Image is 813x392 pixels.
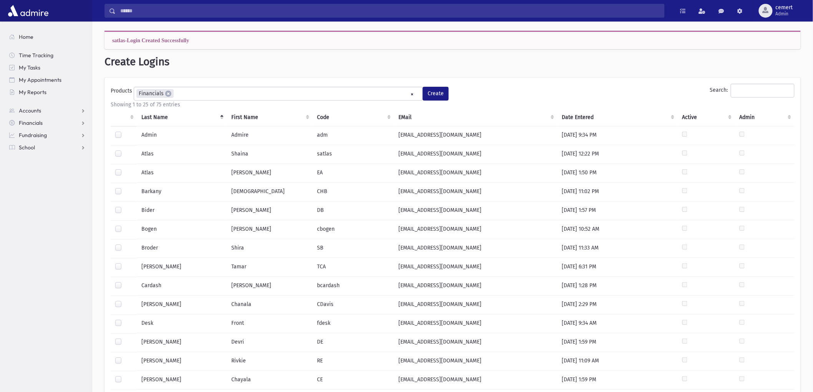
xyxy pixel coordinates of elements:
[111,87,134,98] label: Products
[19,52,53,59] span: Time Tracking
[227,371,313,390] td: Chayala
[3,104,92,117] a: Accounts
[136,89,174,98] li: Financials
[19,64,40,71] span: My Tasks
[557,352,678,371] td: [DATE] 11:09 AM
[19,89,46,96] span: My Reports
[137,220,227,239] td: Bogen
[137,126,227,145] td: Admin
[137,109,227,126] th: Last Name : activate to sort column descending
[137,277,227,296] td: Cardash
[557,109,678,126] th: Date Entered : activate to sort column ascending
[19,132,47,139] span: Fundraising
[394,202,557,220] td: [EMAIL_ADDRESS][DOMAIN_NAME]
[3,61,92,74] a: My Tasks
[557,220,678,239] td: [DATE] 10:52 AM
[3,129,92,141] a: Fundraising
[137,183,227,202] td: Barkany
[19,119,43,126] span: Financials
[116,4,664,18] input: Search
[227,258,313,277] td: Tamar
[3,117,92,129] a: Financials
[227,183,313,202] td: [DEMOGRAPHIC_DATA]
[394,258,557,277] td: [EMAIL_ADDRESS][DOMAIN_NAME]
[312,371,394,390] td: CE
[557,145,678,164] td: [DATE] 12:22 PM
[312,333,394,352] td: DE
[312,352,394,371] td: RE
[227,109,313,126] th: First Name : activate to sort column ascending
[227,352,313,371] td: Rivkie
[557,333,678,352] td: [DATE] 1:59 PM
[227,333,313,352] td: Devri
[394,164,557,183] td: [EMAIL_ADDRESS][DOMAIN_NAME]
[3,49,92,61] a: Time Tracking
[678,109,735,126] th: Active : activate to sort column ascending
[227,220,313,239] td: [PERSON_NAME]
[312,164,394,183] td: EA
[137,202,227,220] td: Bider
[312,145,394,164] td: satlas
[312,258,394,277] td: TCA
[227,314,313,333] td: Front
[410,90,414,99] span: Remove all items
[3,141,92,154] a: School
[312,126,394,145] td: adm
[557,202,678,220] td: [DATE] 1:57 PM
[137,371,227,390] td: [PERSON_NAME]
[394,277,557,296] td: [EMAIL_ADDRESS][DOMAIN_NAME]
[557,296,678,314] td: [DATE] 2:29 PM
[710,84,795,98] label: Search:
[776,11,793,17] span: Admin
[165,91,171,97] span: ×
[557,239,678,258] td: [DATE] 11:33 AM
[137,258,227,277] td: [PERSON_NAME]
[112,38,189,43] span: satlas-Login Created Successfully
[557,277,678,296] td: [DATE] 1:28 PM
[6,3,50,18] img: AdmirePro
[227,145,313,164] td: Shaina
[137,314,227,333] td: Desk
[312,314,394,333] td: fdesk
[3,74,92,86] a: My Appointments
[3,31,92,43] a: Home
[394,220,557,239] td: [EMAIL_ADDRESS][DOMAIN_NAME]
[111,109,137,126] th: : activate to sort column ascending
[394,314,557,333] td: [EMAIL_ADDRESS][DOMAIN_NAME]
[557,183,678,202] td: [DATE] 11:02 PM
[557,164,678,183] td: [DATE] 1:50 PM
[557,126,678,145] td: [DATE] 9:34 PM
[731,84,795,98] input: Search:
[137,333,227,352] td: [PERSON_NAME]
[394,183,557,202] td: [EMAIL_ADDRESS][DOMAIN_NAME]
[19,76,61,83] span: My Appointments
[557,258,678,277] td: [DATE] 6:31 PM
[394,239,557,258] td: [EMAIL_ADDRESS][DOMAIN_NAME]
[19,107,41,114] span: Accounts
[394,126,557,145] td: [EMAIL_ADDRESS][DOMAIN_NAME]
[227,202,313,220] td: [PERSON_NAME]
[111,101,795,109] div: Showing 1 to 25 of 75 entries
[227,126,313,145] td: Admire
[137,296,227,314] td: [PERSON_NAME]
[394,333,557,352] td: [EMAIL_ADDRESS][DOMAIN_NAME]
[557,314,678,333] td: [DATE] 9:34 AM
[312,277,394,296] td: bcardash
[735,109,795,126] th: Admin : activate to sort column ascending
[227,296,313,314] td: Chanala
[394,145,557,164] td: [EMAIL_ADDRESS][DOMAIN_NAME]
[227,164,313,183] td: [PERSON_NAME]
[19,144,35,151] span: School
[312,183,394,202] td: CHB
[227,277,313,296] td: [PERSON_NAME]
[394,352,557,371] td: [EMAIL_ADDRESS][DOMAIN_NAME]
[394,371,557,390] td: [EMAIL_ADDRESS][DOMAIN_NAME]
[776,5,793,11] span: cemert
[137,145,227,164] td: Atlas
[137,239,227,258] td: Broder
[423,87,449,101] button: Create
[394,296,557,314] td: [EMAIL_ADDRESS][DOMAIN_NAME]
[394,109,557,126] th: EMail : activate to sort column ascending
[19,33,33,40] span: Home
[227,239,313,258] td: Shira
